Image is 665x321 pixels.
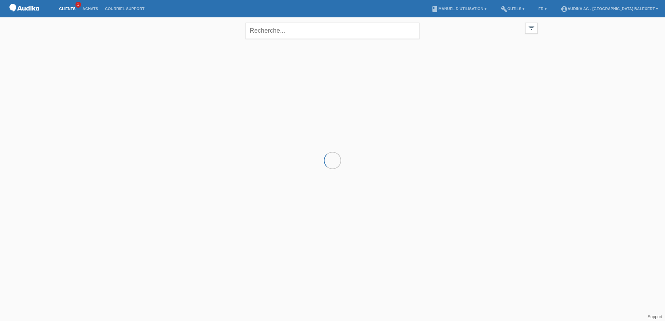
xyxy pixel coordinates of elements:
a: POS — MF Group [7,14,42,19]
span: 1 [75,2,81,8]
a: Support [648,314,662,319]
a: Courriel Support [102,7,148,11]
a: account_circleAudika AG - [GEOGRAPHIC_DATA] Balexert ▾ [557,7,662,11]
i: build [500,6,507,13]
a: Achats [79,7,102,11]
a: FR ▾ [535,7,550,11]
a: bookManuel d’utilisation ▾ [428,7,490,11]
input: Recherche... [246,23,419,39]
a: buildOutils ▾ [497,7,528,11]
i: account_circle [561,6,568,13]
i: book [431,6,438,13]
a: Clients [56,7,79,11]
i: filter_list [528,24,535,32]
